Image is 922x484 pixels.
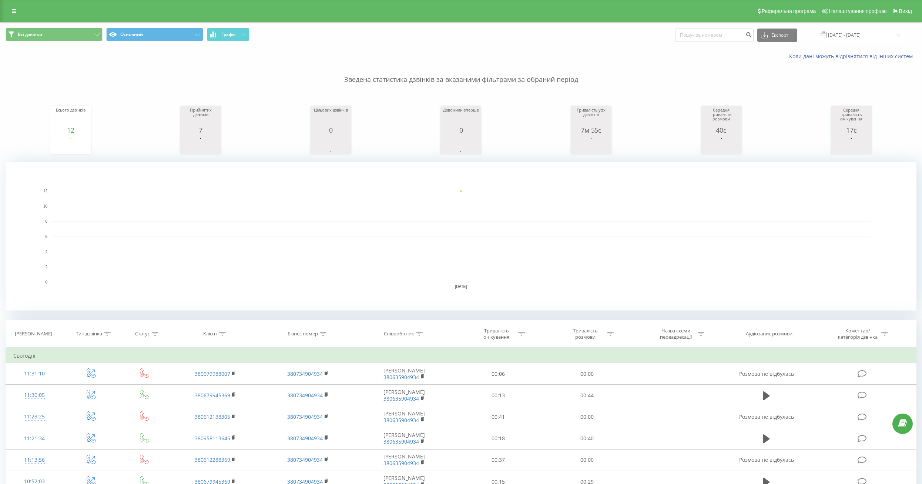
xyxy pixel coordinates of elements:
div: Прийнятих дзвінків [182,108,219,126]
div: Аудіозапис розмови [746,331,792,337]
a: 380635904934 [383,417,419,424]
svg: A chart. [52,134,89,156]
td: 00:41 [454,406,543,428]
svg: A chart. [573,134,610,156]
svg: A chart. [703,134,740,156]
div: Середня тривалість очікування [833,108,870,126]
div: Тривалість усіх дзвінків [573,108,610,126]
button: Всі дзвінки [6,28,103,41]
div: Співробітник [384,331,414,337]
span: Розмова не відбулась [739,456,794,463]
div: 40с [703,126,740,134]
svg: A chart. [833,134,870,156]
a: 380635904934 [383,374,419,381]
td: 00:44 [543,385,631,406]
div: 11:31:10 [13,367,55,381]
svg: A chart. [442,134,479,156]
a: 380734904934 [287,392,323,399]
td: [PERSON_NAME] [354,406,454,428]
text: 0 [45,280,47,284]
div: Дзвонили вперше [442,108,479,126]
div: 11:23:25 [13,410,55,424]
td: [PERSON_NAME] [354,385,454,406]
div: Статус [135,331,150,337]
div: 17с [833,126,870,134]
span: Налаштування профілю [829,8,886,14]
svg: A chart. [182,134,219,156]
a: 380635904934 [383,395,419,402]
text: 8 [45,219,47,223]
text: 2 [45,265,47,269]
div: 7м 55с [573,126,610,134]
svg: A chart. [312,134,349,156]
span: Реферальна програма [762,8,816,14]
a: 380612138305 [195,413,230,420]
div: Всього дзвінків [52,108,89,126]
div: [PERSON_NAME] [15,331,52,337]
td: [PERSON_NAME] [354,428,454,449]
button: Основний [106,28,203,41]
a: 380734904934 [287,370,323,377]
td: 00:00 [543,363,631,385]
span: Вихід [899,8,912,14]
td: 00:13 [454,385,543,406]
div: Середня тривалість розмови [703,108,740,126]
input: Пошук за номером [675,29,754,42]
text: [DATE] [455,285,467,289]
div: 11:30:05 [13,388,55,402]
div: Цільових дзвінків [312,108,349,126]
div: Тривалість очікування [477,328,516,340]
span: Графік [221,32,236,37]
a: 380635904934 [383,438,419,445]
td: 00:00 [543,406,631,428]
td: 00:40 [543,428,631,449]
div: 0 [442,126,479,134]
a: 380612288369 [195,456,230,463]
td: 00:37 [454,449,543,471]
span: Розмова не відбулась [739,370,794,377]
text: 10 [43,204,48,208]
span: Всі дзвінки [18,32,42,37]
td: Сьогодні [6,348,916,363]
div: 11:21:34 [13,431,55,446]
a: 380679945369 [195,392,230,399]
a: 380958113645 [195,435,230,442]
span: Розмова не відбулась [739,413,794,420]
td: 00:18 [454,428,543,449]
div: Бізнес номер [288,331,318,337]
div: Назва схеми переадресації [656,328,696,340]
div: 12 [52,126,89,134]
text: 6 [45,235,47,239]
a: Коли дані можуть відрізнятися вiд інших систем [789,53,916,60]
div: 11:13:56 [13,453,55,467]
div: 7 [182,126,219,134]
div: Тип дзвінка [76,331,102,337]
a: 380635904934 [383,460,419,467]
td: 00:06 [454,363,543,385]
a: 380734904934 [287,456,323,463]
td: [PERSON_NAME] [354,449,454,471]
div: 0 [312,126,349,134]
div: Коментар/категорія дзвінка [836,328,879,340]
svg: A chart. [6,162,916,311]
div: Клієнт [203,331,217,337]
td: 00:00 [543,449,631,471]
div: Тривалість розмови [566,328,605,340]
a: 380734904934 [287,413,323,420]
p: Зведена статистика дзвінків за вказаними фільтрами за обраний період [6,60,916,84]
a: 380679988007 [195,370,230,377]
button: Експорт [757,29,797,42]
text: 12 [43,189,48,193]
a: 380734904934 [287,435,323,442]
text: 4 [45,250,47,254]
button: Графік [207,28,249,41]
td: [PERSON_NAME] [354,363,454,385]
